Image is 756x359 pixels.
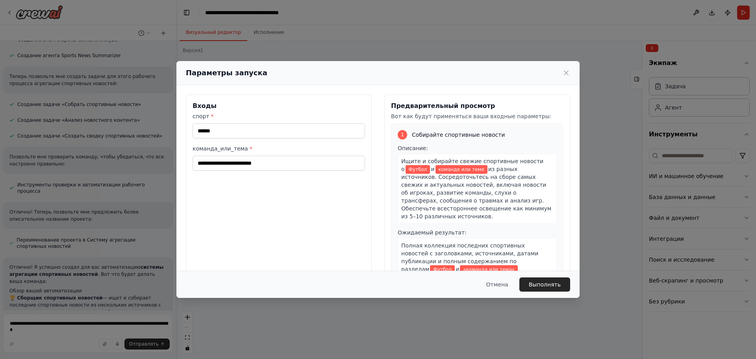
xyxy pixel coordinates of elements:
font: и [431,166,434,172]
span: Переменная: team_or_topic [460,265,518,274]
button: Выполнять [519,277,570,292]
font: спорт [193,113,209,119]
font: Параметры запуска [186,69,267,77]
font: Отмена [486,281,508,288]
font: и [456,266,459,272]
font: Полная коллекция последних спортивных новостей с заголовками, источниками, датами публикации и по... [401,242,538,272]
font: Описание: [398,145,428,151]
font: Входы [193,102,217,110]
font: команде или теме [439,167,484,172]
span: Переменная: team_or_topic [435,165,487,174]
font: «команда или тема» [463,267,515,272]
button: Отмена [480,277,515,292]
font: Ожидаемый результат: [398,229,467,236]
font: Вот как будут применяться ваши входные параметры: [391,113,552,119]
font: 1 [401,132,404,138]
font: Выполнять [529,281,561,288]
font: Ищите и собирайте свежие спортивные новости о [401,158,543,172]
font: Предварительный просмотр [391,102,495,110]
span: Переменная: спорт [430,265,455,274]
span: Переменная: спорт [406,165,430,174]
font: команда_или_тема [193,145,248,152]
font: из разных источников. Сосредоточьтесь на сборе самых свежих и актуальных новостей, включая новост... [401,166,551,219]
font: Собирайте спортивные новости [412,132,505,138]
